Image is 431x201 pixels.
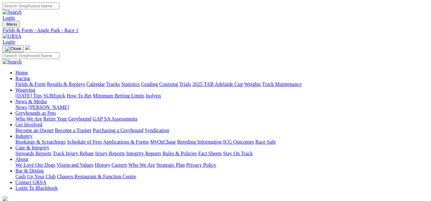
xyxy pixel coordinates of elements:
[106,81,120,87] a: Tracks
[6,22,17,27] span: Menu
[255,139,276,145] a: Race Safe
[15,76,30,81] a: Racing
[15,116,42,121] a: Who We Are
[15,128,428,133] div: Get Involved
[3,39,15,45] a: Login
[5,46,21,51] img: Close
[15,174,56,179] a: Cash Up Your Club
[244,81,261,87] a: Weights
[3,15,15,21] a: Login
[15,180,46,185] a: Contact GRSA
[15,139,65,145] a: Bookings & Scratchings
[145,128,169,133] a: Syndication
[198,151,222,156] a: Fact Sheets
[15,105,27,110] a: News
[15,93,428,99] div: Wagering
[223,139,254,145] a: ICG Outcomes
[146,93,161,98] a: Isolynx
[57,174,136,179] a: Chasers Restaurant & Function Centre
[162,151,197,156] a: Rules & Policies
[15,70,28,75] a: Home
[159,81,178,87] a: Coursing
[15,99,47,104] a: News & Media
[150,139,176,145] a: MyOzChase
[186,162,216,168] a: Privacy Policy
[28,105,69,110] a: [PERSON_NAME]
[15,151,428,156] div: Care & Integrity
[15,145,49,150] a: Care & Integrity
[15,81,46,87] a: Fields & Form
[15,81,428,87] div: Racing
[86,81,105,87] a: Calendar
[15,162,55,168] a: We Love Our Dogs
[93,116,138,121] a: GAP SA Assessments
[67,93,92,98] a: How To Bet
[43,116,91,121] a: Retire Your Greyhound
[56,162,93,168] a: Vision and Values
[223,151,253,156] a: Stay On Track
[128,162,155,168] a: Who We Are
[3,3,59,9] input: Search
[15,116,428,122] div: Greyhounds as Pets
[121,81,140,87] a: Statistics
[103,139,149,145] a: Applications & Forms
[3,52,59,59] input: Search
[15,185,58,191] a: Login To Blackbook
[15,128,54,133] a: Become an Owner
[15,105,428,110] div: News & Media
[67,139,102,145] a: Schedule of Fees
[111,162,127,168] a: Careers
[95,162,110,168] a: History
[15,87,35,93] a: Wagering
[95,151,125,156] a: Injury Reports
[55,128,91,133] a: Become a Trainer
[179,81,191,87] a: Trials
[93,128,143,133] a: Purchasing a Greyhound
[25,45,30,50] img: logo-grsa-white.png
[15,162,428,168] div: About
[15,168,44,173] a: Bar & Dining
[3,9,22,15] img: Search
[126,151,161,156] a: Integrity Reports
[15,139,428,145] div: Industry
[192,81,243,87] a: 2025 TAB Adelaide Cup
[15,93,42,98] a: [DATE] Tips
[15,110,56,116] a: Greyhounds as Pets
[3,59,22,65] img: Search
[15,133,32,139] a: Industry
[15,151,51,156] a: Stewards Reports
[156,162,185,168] a: Strategic Plan
[177,139,222,145] a: Breeding Information
[3,21,20,28] button: Toggle navigation
[262,81,302,87] a: Track Maintenance
[15,156,28,162] a: About
[53,151,94,156] a: Track Injury Rebate
[3,45,24,52] button: Toggle navigation
[3,28,428,33] a: Fields & Form - Angle Park - Race 1
[43,93,65,98] a: SUREpick
[15,122,42,127] a: Get Involved
[93,93,144,98] a: Minimum Betting Limits
[3,33,22,39] img: GRSA
[47,81,85,87] a: Results & Replays
[15,174,428,180] div: Bar & Dining
[141,81,158,87] a: Grading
